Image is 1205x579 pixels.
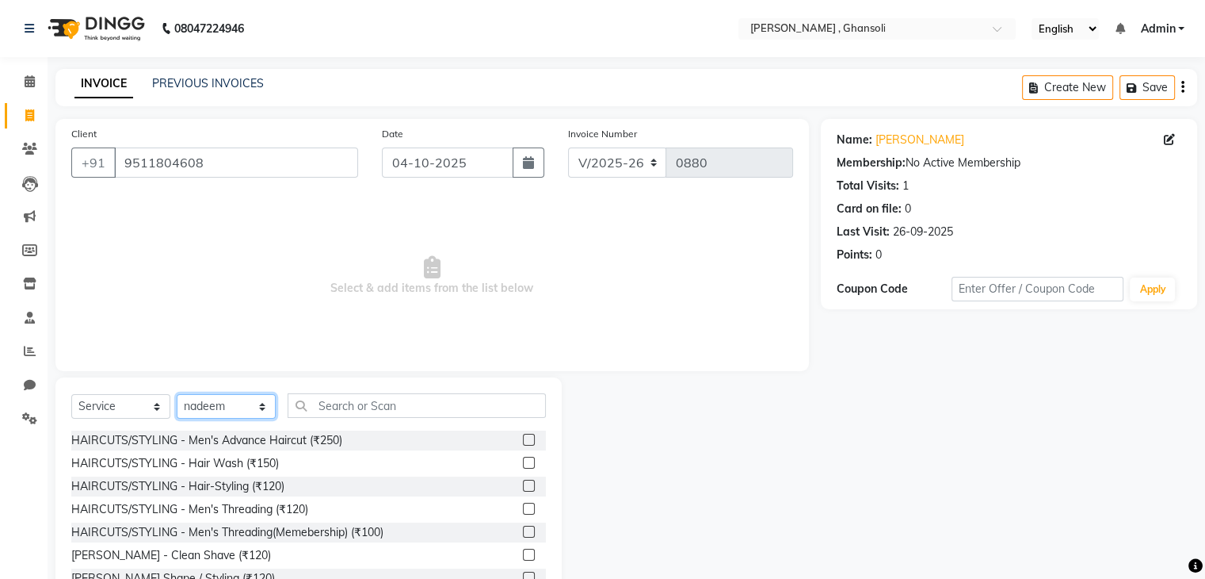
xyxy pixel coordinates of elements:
[568,127,637,141] label: Invoice Number
[74,70,133,98] a: INVOICE
[837,178,899,194] div: Total Visits:
[288,393,546,418] input: Search or Scan
[152,76,264,90] a: PREVIOUS INVOICES
[71,501,308,518] div: HAIRCUTS/STYLING - Men's Threading (₹120)
[1022,75,1113,100] button: Create New
[71,547,271,564] div: [PERSON_NAME] - Clean Shave (₹120)
[71,455,279,472] div: HAIRCUTS/STYLING - Hair Wash (₹150)
[837,247,872,263] div: Points:
[40,6,149,51] img: logo
[71,432,342,449] div: HAIRCUTS/STYLING - Men's Advance Haircut (₹250)
[951,277,1124,301] input: Enter Offer / Coupon Code
[71,148,116,178] button: +91
[837,281,951,297] div: Coupon Code
[1119,75,1175,100] button: Save
[837,224,890,240] div: Last Visit:
[174,6,244,51] b: 08047224946
[893,224,953,240] div: 26-09-2025
[837,132,872,148] div: Name:
[837,155,1181,171] div: No Active Membership
[382,127,403,141] label: Date
[902,178,909,194] div: 1
[114,148,358,178] input: Search by Name/Mobile/Email/Code
[1130,278,1175,301] button: Apply
[837,155,906,171] div: Membership:
[875,247,882,263] div: 0
[71,197,793,355] span: Select & add items from the list below
[71,127,97,141] label: Client
[875,132,964,148] a: [PERSON_NAME]
[1140,21,1175,37] span: Admin
[837,201,902,217] div: Card on file:
[71,524,383,541] div: HAIRCUTS/STYLING - Men's Threading(Memebership) (₹100)
[71,478,284,495] div: HAIRCUTS/STYLING - Hair-Styling (₹120)
[905,201,911,217] div: 0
